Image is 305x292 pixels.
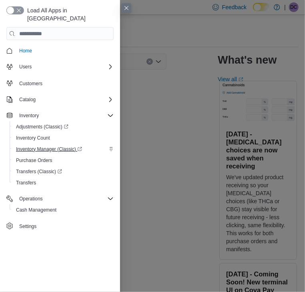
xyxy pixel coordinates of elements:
[13,156,114,165] span: Purchase Orders
[3,220,117,232] button: Settings
[16,157,52,164] span: Purchase Orders
[16,207,56,213] span: Cash Management
[13,156,56,165] a: Purchase Orders
[13,122,72,132] a: Adjustments (Classic)
[16,46,35,56] a: Home
[13,205,60,215] a: Cash Management
[3,94,117,105] button: Catalog
[16,194,114,204] span: Operations
[19,64,32,70] span: Users
[3,45,117,56] button: Home
[16,222,40,231] a: Settings
[10,144,117,155] a: Inventory Manager (Classic)
[10,155,117,166] button: Purchase Orders
[13,133,53,143] a: Inventory Count
[3,77,117,89] button: Customers
[13,205,114,215] span: Cash Management
[13,144,85,154] a: Inventory Manager (Classic)
[19,96,36,103] span: Catalog
[10,132,117,144] button: Inventory Count
[16,124,68,130] span: Adjustments (Classic)
[16,168,62,175] span: Transfers (Classic)
[6,42,114,234] nav: Complex example
[16,79,46,88] a: Customers
[13,178,114,188] span: Transfers
[10,166,117,177] a: Transfers (Classic)
[19,80,42,87] span: Customers
[16,95,39,104] button: Catalog
[16,221,114,231] span: Settings
[16,46,114,56] span: Home
[19,223,36,230] span: Settings
[16,194,46,204] button: Operations
[16,135,50,141] span: Inventory Count
[16,62,114,72] span: Users
[16,180,36,186] span: Transfers
[13,133,114,143] span: Inventory Count
[10,204,117,216] button: Cash Management
[13,167,65,176] a: Transfers (Classic)
[13,167,114,176] span: Transfers (Classic)
[3,110,117,121] button: Inventory
[3,61,117,72] button: Users
[19,196,43,202] span: Operations
[16,62,35,72] button: Users
[10,177,117,188] button: Transfers
[16,111,42,120] button: Inventory
[122,3,131,13] button: Close this dialog
[13,144,114,154] span: Inventory Manager (Classic)
[3,193,117,204] button: Operations
[16,111,114,120] span: Inventory
[24,6,114,22] span: Load All Apps in [GEOGRAPHIC_DATA]
[10,121,117,132] a: Adjustments (Classic)
[13,178,39,188] a: Transfers
[13,122,114,132] span: Adjustments (Classic)
[19,48,32,54] span: Home
[16,78,114,88] span: Customers
[16,146,82,152] span: Inventory Manager (Classic)
[19,112,39,119] span: Inventory
[16,95,114,104] span: Catalog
